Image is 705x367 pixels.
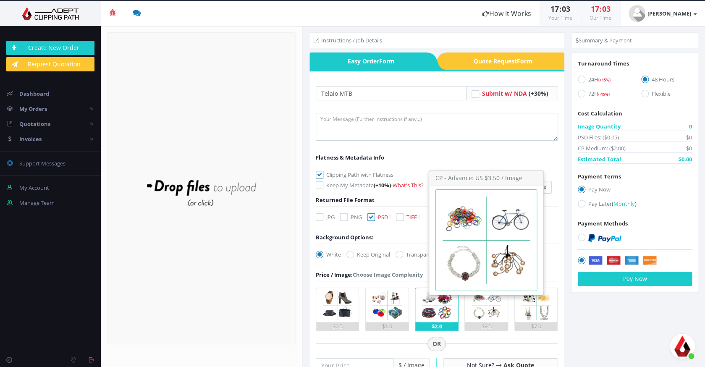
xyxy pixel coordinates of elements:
[436,190,537,291] img: 4.png
[6,41,94,55] a: Create New Order
[309,52,427,70] span: Easy Order
[686,133,692,142] span: $0
[598,90,610,97] a: (-15%)
[474,1,540,26] a: How It Works
[316,181,477,189] label: Keep My Metadata -
[641,75,692,87] label: 48 Hours
[393,181,424,189] a: What's This?
[519,288,553,322] img: 5.png
[578,144,626,152] span: CP Medium: ($2.00)
[670,333,695,359] a: Aprire la chat
[578,155,621,163] span: Estimated Total
[419,288,453,322] img: 3.png
[396,250,437,259] label: Transparent
[562,4,570,14] span: 03
[465,322,508,330] div: $3.5
[427,337,446,351] span: OR
[316,86,467,100] input: Your Order Title
[620,1,705,26] a: [PERSON_NAME]
[447,52,564,70] span: Quote Request
[578,220,628,227] span: Payment Methods
[578,133,619,142] span: PSD Files: ($0.05)
[346,250,390,259] label: Keep Original
[578,199,692,211] label: Pay Later
[316,322,359,330] div: $0.5
[602,4,611,14] span: 03
[578,185,692,197] label: Pay Now
[6,57,94,71] a: Request Quotation
[19,135,42,143] span: Invoices
[19,120,50,128] span: Quotations
[629,5,645,22] img: user_default.jpg
[598,76,611,83] a: (+15%)
[316,270,423,279] div: Choose Image Complexity
[613,200,635,207] span: Monthly
[689,122,692,131] span: 0
[576,36,632,45] li: Summary & Payment
[559,4,562,14] span: :
[340,213,362,221] label: PNG
[19,184,49,191] span: My Account
[320,288,354,322] img: 1.png
[578,89,629,101] label: 72H
[370,288,404,322] img: 2.png
[598,92,610,97] span: (-15%)
[529,89,548,97] span: (+30%)
[19,160,66,167] span: Support Messages
[316,213,335,221] label: JPG
[19,90,49,97] span: Dashboard
[316,196,375,204] span: Returned File Format
[6,7,94,20] img: Adept Graphics
[548,14,572,21] small: Your Time
[469,288,503,322] img: 4.png
[641,89,692,101] label: Flexible
[612,200,637,207] a: (Monthly)
[679,155,692,163] span: $0.00
[578,110,622,117] span: Cost Calculation
[686,144,692,152] span: $0
[316,233,373,241] div: Background Options:
[550,4,559,14] span: 17
[309,52,427,70] a: Easy OrderForm
[482,89,548,97] a: Submit w/ NDA (+30%)
[578,272,692,286] button: Pay Now
[366,322,409,330] div: $1.0
[406,213,419,221] span: TIFF !
[578,75,629,87] label: 24H
[588,256,657,265] img: Securely by Stripe
[378,213,391,221] span: PSD !
[19,105,47,113] span: My Orders
[591,4,599,14] span: 17
[516,57,532,65] i: Form
[415,322,458,330] div: $2.0
[374,181,391,189] span: (+10%)
[316,271,353,278] span: Price / Image:
[515,322,558,330] div: $7.0
[316,170,477,179] label: Clipping Path with Flatness
[19,199,55,207] span: Manage Team
[316,250,341,259] label: White
[598,77,611,83] span: (+15%)
[599,4,602,14] span: :
[590,14,611,21] small: Our Time
[379,57,395,65] i: Form
[578,60,629,67] span: Turnaround Times
[578,122,621,131] span: Image Quantity
[588,234,621,242] img: PayPal
[578,173,621,180] span: Payment Terms
[647,10,691,17] strong: [PERSON_NAME]
[447,52,564,70] a: Quote RequestForm
[314,36,382,45] li: Instructions / Job Details
[482,89,527,97] span: Submit w/ NDA
[316,154,384,161] span: Flatness & Metadata Info
[430,171,543,186] h3: CP - Advance: US $3.50 / Image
